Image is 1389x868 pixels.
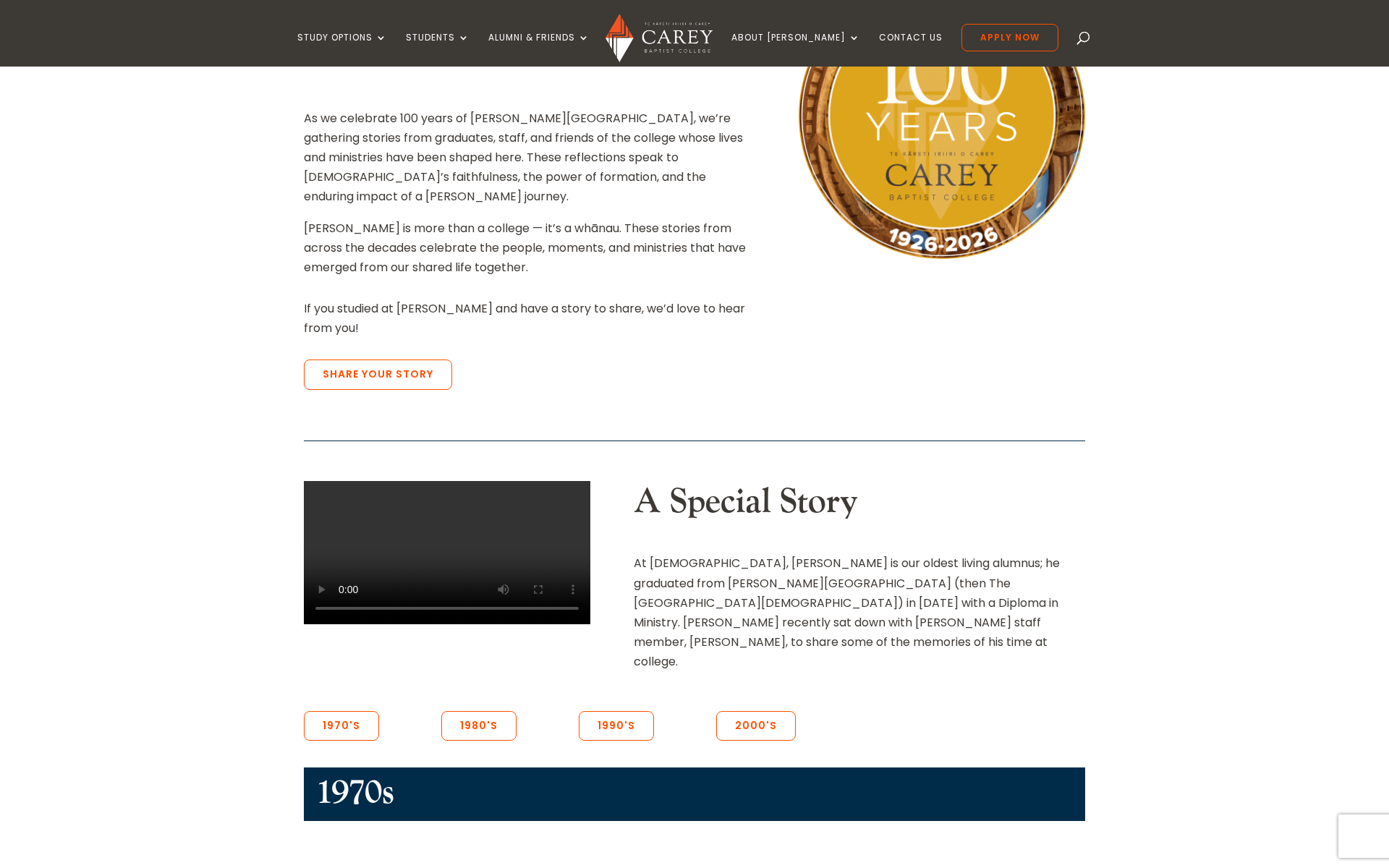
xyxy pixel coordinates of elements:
[961,24,1058,51] a: Apply Now
[579,711,654,741] a: 1990's
[304,218,755,278] p: [PERSON_NAME] is more than a college — it’s a whānau. These stories from across the decades celeb...
[304,109,755,218] p: As we celebrate 100 years of [PERSON_NAME][GEOGRAPHIC_DATA], we’re gathering stories from graduat...
[634,553,1085,671] p: At [DEMOGRAPHIC_DATA], [PERSON_NAME] is our oldest living alumnus; he graduated from [PERSON_NAME...
[304,299,755,338] p: If you studied at [PERSON_NAME] and have a story to share, we’d love to hear from you!
[731,33,860,67] a: About [PERSON_NAME]
[297,33,387,67] a: Study Options
[318,772,1085,821] h2: 1970s
[488,33,590,67] a: Alumni & Friends
[441,711,517,741] a: 1980's
[606,14,712,62] img: Carey Baptist College
[304,359,452,390] a: Share Your Story
[879,33,943,67] a: Contact Us
[716,711,796,741] a: 2000's
[634,481,1085,530] h2: A Special Story
[406,33,470,67] a: Students
[304,711,379,741] a: 1970's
